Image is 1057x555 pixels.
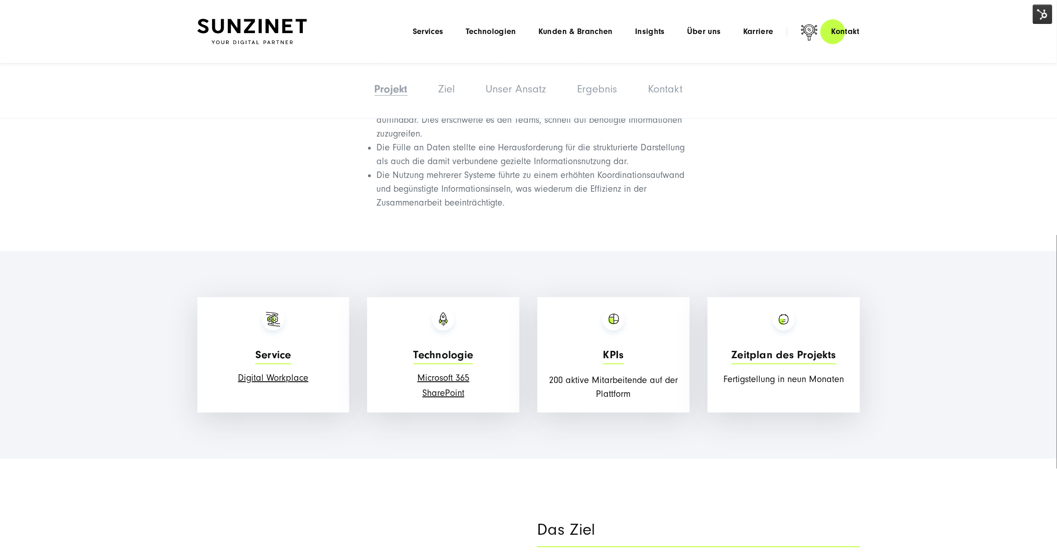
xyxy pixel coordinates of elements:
a: Kontakt [648,83,683,95]
a: Über uns [687,27,721,36]
a: Microsoft 365 [417,373,469,383]
a: Kontakt [820,18,871,45]
a: SharePoint [422,388,464,398]
a: Karriere [743,27,774,36]
li: Die Fülle an Daten stellte eine Herausforderung für die strukturierte Darstellung als auch die da... [376,141,690,168]
h2: Das Ziel [537,520,860,540]
a: Projekt [375,83,408,95]
span: Fertigstellung in neun Monaten [723,374,844,384]
a: Unser Ansatz [486,83,547,95]
li: Die Inhalte in Confluence waren gewachsen und dadurch teilweise schwer auffindbar. Dies erschwert... [376,99,690,141]
a: Ziel [439,83,455,95]
a: Technologien [466,27,516,36]
h5: Zeitplan des Projekts [732,348,836,364]
img: HubSpot Tools Menu Toggle [1033,5,1052,24]
a: Ergebnis [578,83,618,95]
span: 200 aktive Mitarbeitende auf der Plattform [549,375,678,399]
a: Digital Workplace [238,373,308,383]
h5: Service [255,348,291,364]
a: Services [413,27,444,36]
h5: KPIs [603,348,624,364]
li: Die Nutzung mehrerer Systeme führte zu einem erhöhten Koordinationsaufwand und begünstigte Inform... [376,168,690,210]
img: SUNZINET Full Service Digital Agentur [197,19,307,45]
a: Kunden & Branchen [538,27,613,36]
a: Insights [635,27,665,36]
h5: Technologie [414,348,474,364]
